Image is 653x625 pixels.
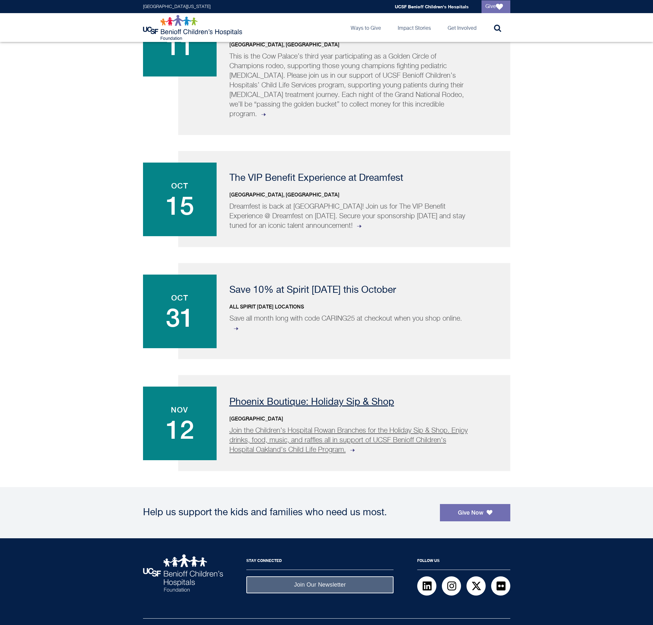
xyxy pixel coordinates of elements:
span: 31 [149,305,210,330]
a: [GEOGRAPHIC_DATA][US_STATE] [143,4,211,9]
a: Nov 12 Phoenix Boutique: Holiday Sip & Shop [GEOGRAPHIC_DATA] Join the Children's Hospital Rowan ... [178,375,510,471]
a: Get Involved [442,13,482,42]
p: Dreamfest is back at [GEOGRAPHIC_DATA]! Join us for The VIP Benefit Experience @ Dreamfest on [DA... [229,202,468,231]
p: [GEOGRAPHIC_DATA] [229,415,494,423]
a: Oct 31 Save 10% at Spirit [DATE] this October All Spirit [DATE] locations Save all month long wit... [178,263,510,359]
p: Save all month long with code CARING25 at checkout when you shop online. [229,314,468,333]
p: Phoenix Boutique: Holiday Sip & Shop [229,397,494,407]
p: [GEOGRAPHIC_DATA], [GEOGRAPHIC_DATA] [229,41,494,49]
a: Give [482,0,510,13]
p: Save 10% at Spirit [DATE] this October [229,285,494,295]
p: This is the Cow Palace’s third year participating as a Golden Circle of Champions rodeo, supporti... [229,52,468,119]
span: Nov [149,406,210,413]
p: All Spirit [DATE] locations [229,303,494,311]
span: 12 [149,417,210,442]
span: Oct [149,182,210,189]
a: Ways to Give [346,13,386,42]
a: Impact Stories [393,13,436,42]
span: 15 [149,193,210,218]
h2: Follow Us [417,554,510,570]
span: Oct [149,294,210,301]
img: UCSF Benioff Children's Hospitals [143,554,223,592]
span: 11 [149,33,210,59]
a: Join Our Newsletter [246,576,394,593]
p: [GEOGRAPHIC_DATA], [GEOGRAPHIC_DATA] [229,191,494,199]
a: UCSF Benioff Children's Hospitals [395,4,469,9]
div: Help us support the kids and families who need us most. [143,508,434,517]
img: Logo for UCSF Benioff Children's Hospitals Foundation [143,15,244,40]
h2: Stay Connected [246,554,394,570]
p: Join the Children's Hospital Rowan Branches for the Holiday Sip & Shop. Enjoy drinks, food, music... [229,426,468,455]
a: Oct 15 The VIP Benefit Experience at Dreamfest [GEOGRAPHIC_DATA], [GEOGRAPHIC_DATA] Dreamfest is ... [178,151,510,247]
p: The VIP Benefit Experience at Dreamfest [229,173,494,183]
a: Give Now [440,504,510,521]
